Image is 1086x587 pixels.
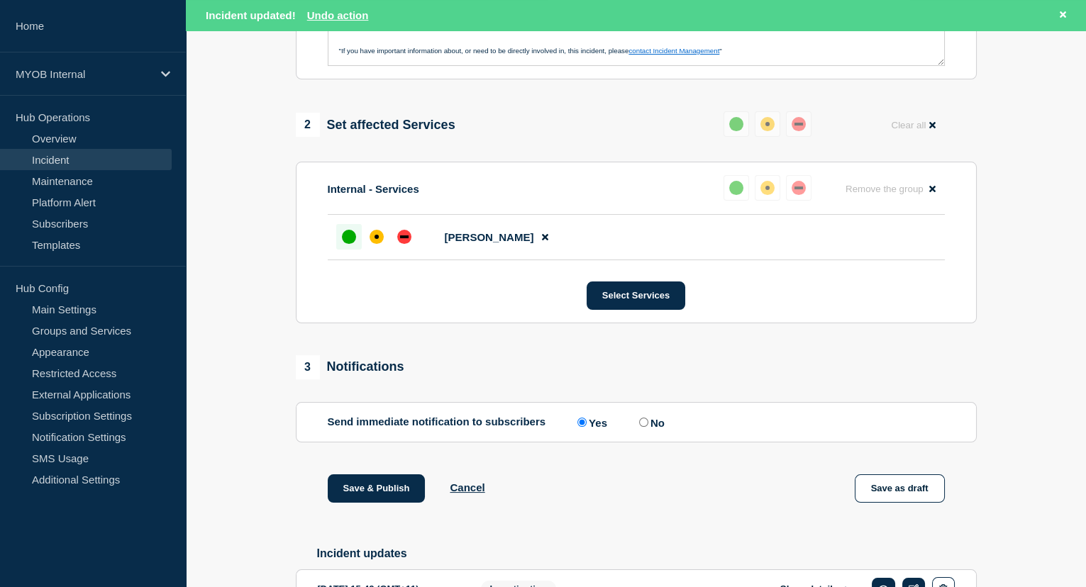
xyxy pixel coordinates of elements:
[16,68,152,80] p: MYOB Internal
[296,355,404,379] div: Notifications
[729,181,743,195] div: up
[450,481,484,493] button: Cancel
[755,175,780,201] button: affected
[328,474,426,503] button: Save & Publish
[397,230,411,244] div: down
[628,47,719,55] a: contact Incident Management
[317,547,977,560] h2: Incident updates
[574,415,607,429] label: Yes
[328,415,945,429] div: Send immediate notification to subscribers
[587,281,685,310] button: Select Services
[206,9,296,21] span: Incident updated!
[792,117,806,131] div: down
[792,181,806,195] div: down
[724,175,749,201] button: up
[445,231,534,243] span: [PERSON_NAME]
[719,47,721,55] span: "
[307,9,369,21] button: Undo action
[636,415,665,429] label: No
[328,415,546,429] p: Send immediate notification to subscribers
[339,47,629,55] span: "If you have important information about, or need to be directly involved in, this incident, please
[296,113,455,137] div: Set affected Services
[729,117,743,131] div: up
[342,230,356,244] div: up
[786,175,811,201] button: down
[755,111,780,137] button: affected
[837,175,945,203] button: Remove the group
[786,111,811,137] button: down
[760,117,775,131] div: affected
[296,355,320,379] span: 3
[882,111,944,139] button: Clear all
[296,113,320,137] span: 2
[328,183,419,195] p: Internal - Services
[639,418,648,427] input: No
[724,111,749,137] button: up
[846,184,924,194] span: Remove the group
[855,474,945,503] button: Save as draft
[577,418,587,427] input: Yes
[370,230,384,244] div: affected
[760,181,775,195] div: affected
